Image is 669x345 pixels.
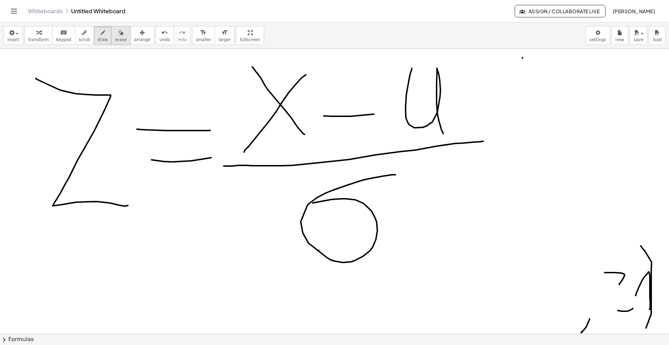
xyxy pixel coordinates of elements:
[24,26,53,45] button: transform
[221,29,228,37] i: format_size
[653,37,662,42] span: load
[200,29,207,37] i: format_size
[156,26,174,45] button: undoundo
[215,26,234,45] button: format_sizelarger
[115,37,126,42] span: erase
[240,37,260,42] span: fullscreen
[60,29,67,37] i: keyboard
[196,37,211,42] span: smaller
[174,26,191,45] button: redoredo
[111,26,130,45] button: erase
[130,26,154,45] button: arrange
[521,8,600,14] span: Assign / Collaborate Live
[28,37,49,42] span: transform
[98,37,108,42] span: draw
[75,26,94,45] button: scrub
[612,26,628,45] button: new
[607,5,661,17] button: [PERSON_NAME]
[52,26,75,45] button: keyboardkeypad
[649,26,666,45] button: load
[160,37,170,42] span: undo
[179,29,185,37] i: redo
[633,37,643,42] span: save
[56,37,71,42] span: keypad
[177,37,187,42] span: redo
[28,8,63,15] a: Whiteboards
[7,37,19,42] span: insert
[192,26,215,45] button: format_sizesmaller
[590,37,606,42] span: settings
[8,6,20,17] button: Toggle navigation
[630,26,647,45] button: save
[134,37,151,42] span: arrange
[615,37,624,42] span: new
[218,37,231,42] span: larger
[586,26,610,45] button: settings
[3,26,23,45] button: insert
[161,29,168,37] i: undo
[94,26,112,45] button: draw
[613,8,655,14] span: [PERSON_NAME]
[79,37,90,42] span: scrub
[515,5,606,17] button: Assign / Collaborate Live
[236,26,264,45] button: fullscreen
